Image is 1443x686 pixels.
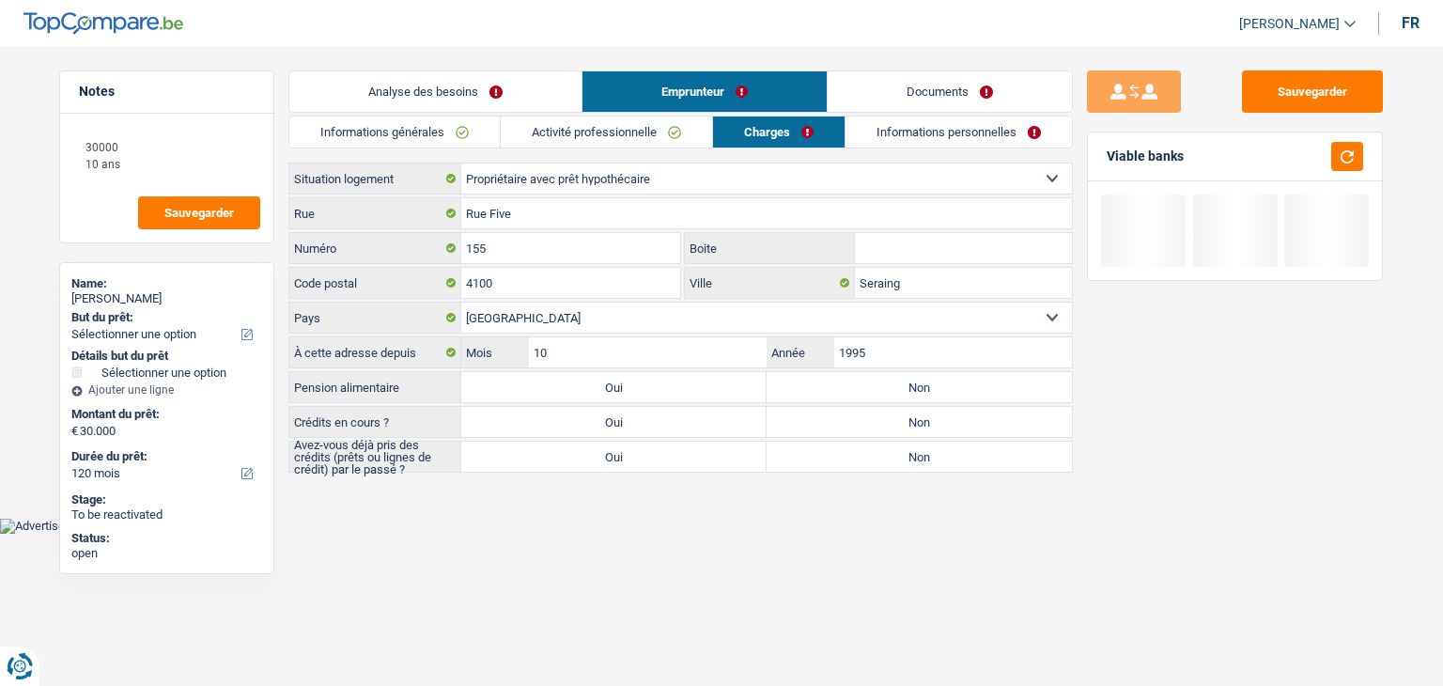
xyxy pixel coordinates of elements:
[461,337,528,367] label: Mois
[289,117,500,148] a: Informations générales
[71,492,262,507] div: Stage:
[846,117,1072,148] a: Informations personnelles
[71,291,262,306] div: [PERSON_NAME]
[529,337,767,367] input: MM
[138,196,260,229] button: Sauvegarder
[289,407,461,437] label: Crédits en cours ?
[71,531,262,546] div: Status:
[834,337,1072,367] input: AAAA
[767,337,833,367] label: Année
[71,449,258,464] label: Durée du prêt:
[71,310,258,325] label: But du prêt:
[767,372,1072,402] label: Non
[23,12,183,35] img: TopCompare Logo
[289,164,461,194] label: Situation logement
[713,117,845,148] a: Charges
[289,268,461,298] label: Code postal
[71,424,78,439] span: €
[289,233,461,263] label: Numéro
[1107,148,1184,164] div: Viable banks
[461,372,767,402] label: Oui
[501,117,712,148] a: Activité professionnelle
[71,349,262,364] div: Détails but du prêt
[767,407,1072,437] label: Non
[289,442,461,472] label: Avez-vous déjà pris des crédits (prêts ou lignes de crédit) par le passé ?
[685,233,856,263] label: Boite
[289,198,461,228] label: Rue
[1224,8,1356,39] a: [PERSON_NAME]
[1239,16,1340,32] span: [PERSON_NAME]
[71,407,258,422] label: Montant du prêt:
[582,71,827,112] a: Emprunteur
[71,507,262,522] div: To be reactivated
[71,383,262,397] div: Ajouter une ligne
[1242,70,1383,113] button: Sauvegarder
[685,268,856,298] label: Ville
[164,207,234,219] span: Sauvegarder
[289,303,461,333] label: Pays
[767,442,1072,472] label: Non
[289,337,461,367] label: À cette adresse depuis
[79,84,255,100] h5: Notes
[1402,14,1420,32] div: fr
[289,372,461,402] label: Pension alimentaire
[828,71,1072,112] a: Documents
[461,407,767,437] label: Oui
[71,546,262,561] div: open
[71,276,262,291] div: Name:
[461,442,767,472] label: Oui
[289,71,582,112] a: Analyse des besoins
